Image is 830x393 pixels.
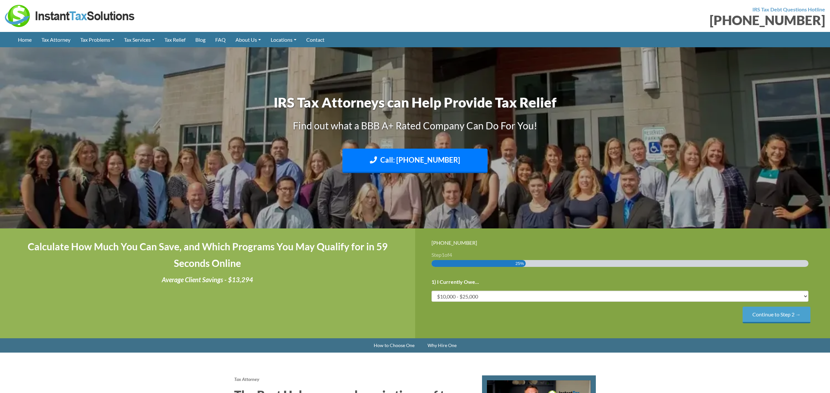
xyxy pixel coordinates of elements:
[234,376,259,382] strong: Tax Attorney
[301,32,329,47] a: Contact
[16,238,399,271] h4: Calculate How Much You Can Save, and Which Programs You May Qualify for in 59 Seconds Online
[119,32,159,47] a: Tax Services
[342,149,488,173] a: Call: [PHONE_NUMBER]
[37,32,75,47] a: Tax Attorney
[210,32,231,47] a: FAQ
[75,32,119,47] a: Tax Problems
[231,32,266,47] a: About Us
[421,338,463,353] a: Why Hire One
[162,276,253,284] i: Average Client Savings - $13,294
[234,119,596,132] h3: Find out what a BBB A+ Rated Company Can Do For You!
[449,252,452,258] span: 4
[5,12,135,18] a: Instant Tax Solutions Logo
[234,93,596,112] h1: IRS Tax Attorneys can Help Provide Tax Relief
[5,5,135,27] img: Instant Tax Solutions Logo
[431,252,814,257] h3: Step of
[420,14,825,27] div: [PHONE_NUMBER]
[13,32,37,47] a: Home
[266,32,301,47] a: Locations
[190,32,210,47] a: Blog
[516,260,524,267] span: 25%
[743,307,810,323] input: Continue to Step 2 →
[442,252,445,258] span: 1
[159,32,190,47] a: Tax Relief
[752,6,825,12] strong: IRS Tax Debt Questions Hotline
[367,338,421,353] a: How to Choose One
[431,238,814,247] div: [PHONE_NUMBER]
[431,279,479,285] label: 1) I Currently Owe...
